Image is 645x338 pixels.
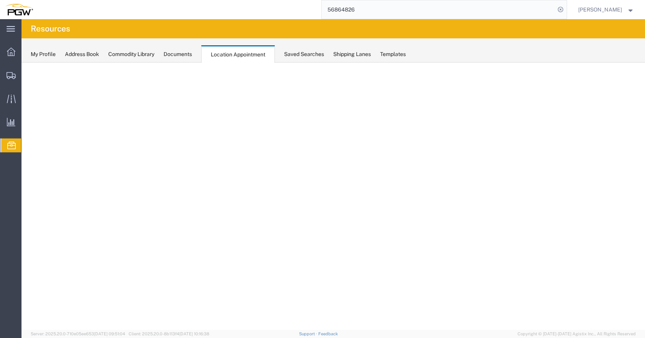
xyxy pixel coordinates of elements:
[201,45,275,63] div: Location Appointment
[578,5,622,14] span: Brandy Shannon
[31,331,125,336] span: Server: 2025.20.0-710e05ee653
[164,50,192,58] div: Documents
[518,331,636,337] span: Copyright © [DATE]-[DATE] Agistix Inc., All Rights Reserved
[129,331,209,336] span: Client: 2025.20.0-8b113f4
[5,4,33,15] img: logo
[21,63,645,330] iframe: FS Legacy Container
[31,50,56,58] div: My Profile
[65,50,99,58] div: Address Book
[284,50,324,58] div: Saved Searches
[318,331,338,336] a: Feedback
[380,50,406,58] div: Templates
[179,331,209,336] span: [DATE] 10:16:38
[322,0,555,19] input: Search for shipment number, reference number
[31,19,70,38] h4: Resources
[108,50,154,58] div: Commodity Library
[578,5,635,14] button: [PERSON_NAME]
[94,331,125,336] span: [DATE] 09:51:04
[333,50,371,58] div: Shipping Lanes
[299,331,318,336] a: Support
